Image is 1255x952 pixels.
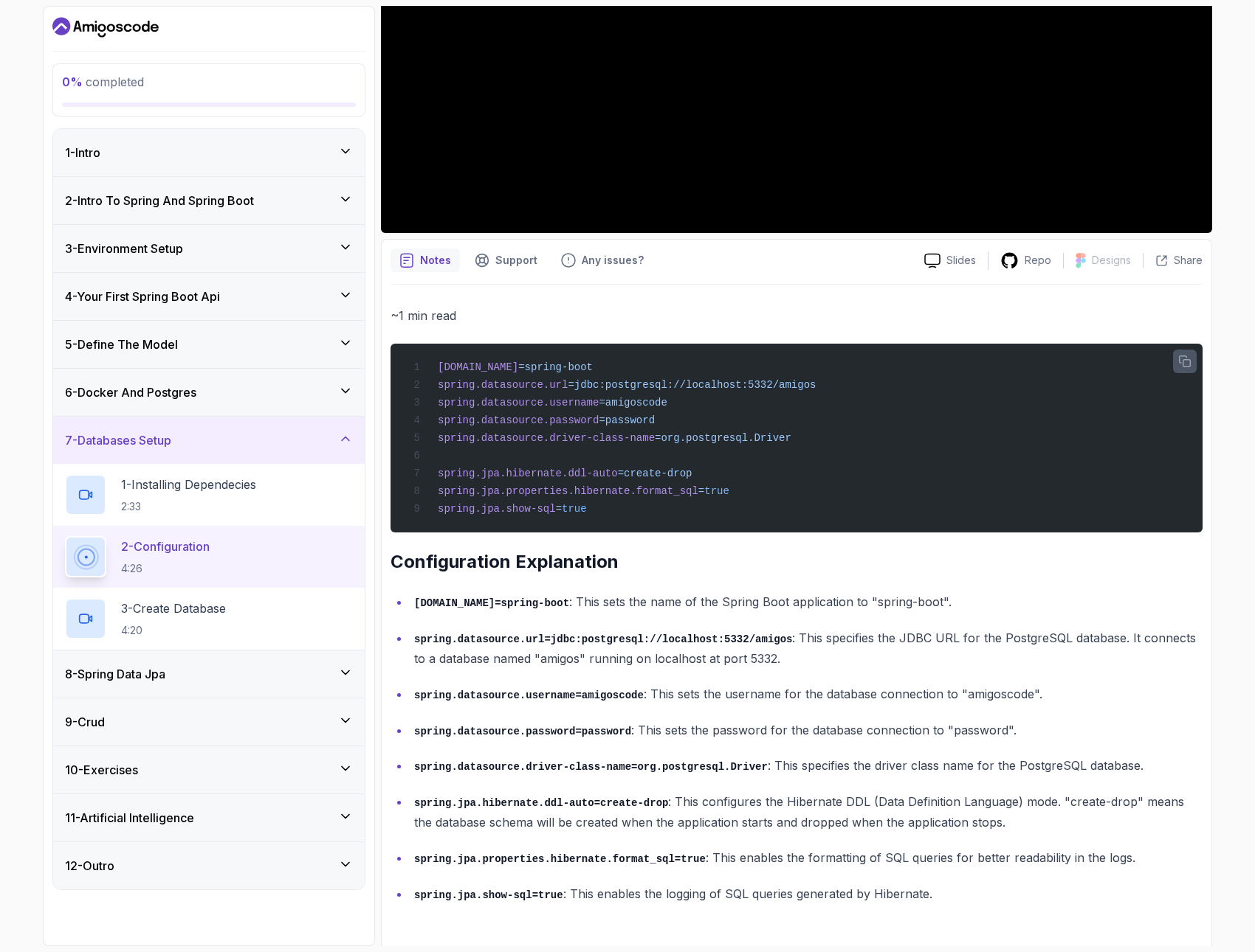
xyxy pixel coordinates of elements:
[414,684,1203,705] p: : This sets the username for the database connection to "amigoscode".
[438,503,556,515] span: spring.jpa.show-sql
[698,485,704,497] span: =
[121,623,226,638] p: 4:20
[988,251,1063,270] a: Repo
[391,249,460,272] button: notes button
[62,74,144,89] span: completed
[414,591,1203,613] p: : This sets the name of the Spring Boot application to "spring-boot".
[121,561,210,576] p: 4:26
[582,253,644,268] p: Any issues?
[1143,253,1203,268] button: Share
[414,791,1203,833] p: : This configures the Hibernate DDL (Data Definition Language) mode. "create-drop" means the data...
[438,432,655,444] span: spring.datasource.driver-class-name
[568,379,816,391] span: =jdbc:postgresql://localhost:5332/amigos
[1025,253,1051,268] p: Repo
[53,417,365,464] button: 7-Databases Setup
[438,379,568,391] span: spring.datasource.url
[53,650,365,698] button: 8-Spring Data Jpa
[704,485,729,497] span: true
[438,397,599,409] span: spring.datasource.username
[912,253,988,268] a: Slides
[53,794,365,841] button: 11-Artificial Intelligence
[414,889,563,901] code: spring.jpa.show-sql=true
[438,485,698,497] span: spring.jpa.properties.hibernate.format_sql
[414,847,1203,869] p: : This enables the formatting of SQL queries for better readability in the logs.
[599,397,667,409] span: =amigoscode
[495,253,537,268] p: Support
[1092,253,1131,268] p: Designs
[391,305,1203,326] p: ~1 min read
[562,503,587,515] span: true
[655,432,791,444] span: =org.postgresql.Driver
[62,74,83,89] span: 0 %
[65,383,196,401] h3: 6 - Docker And Postgres
[121,476,256,493] p: 1 - Installing Dependecies
[65,431,171,449] h3: 7 - Databases Setup
[65,713,105,731] h3: 9 - Crud
[414,755,1203,776] p: : This specifies the driver class name for the PostgreSQL database.
[414,883,1203,905] p: : This enables the logging of SQL queries generated by Hibernate.
[65,288,220,305] h3: 4 - Your First Spring Boot Api
[121,538,210,555] p: 2 - Configuration
[53,746,365,793] button: 10-Exercises
[53,842,365,889] button: 12-Outro
[53,129,365,176] button: 1-Intro
[438,361,518,373] span: [DOMAIN_NAME]
[438,414,599,426] span: spring.datasource.password
[414,761,768,773] code: spring.datasource.driver-class-name=org.postgresql.Driver
[556,503,562,515] span: =
[121,499,256,514] p: 2:33
[65,598,353,639] button: 3-Create Database4:20
[414,720,1203,741] p: : This sets the password for the database connection to "password".
[53,273,365,320] button: 4-Your First Spring Boot Api
[65,809,194,827] h3: 11 - Artificial Intelligence
[65,144,100,161] h3: 1 - Intro
[599,414,655,426] span: =password
[414,726,631,737] code: spring.datasource.password=password
[391,550,1203,574] h2: Configuration Explanation
[946,253,976,268] p: Slides
[65,536,353,577] button: 2-Configuration4:26
[53,369,365,416] button: 6-Docker And Postgres
[121,600,226,617] p: 3 - Create Database
[414,689,644,701] code: spring.datasource.username=amigoscode
[414,853,706,865] code: spring.jpa.properties.hibernate.format_sql=true
[1174,253,1203,268] p: Share
[53,177,365,224] button: 2-Intro To Spring And Spring Boot
[438,468,618,479] span: spring.jpa.hibernate.ddl-auto
[414,628,1203,670] p: : This specifies the JDBC URL for the PostgreSQL database. It connects to a database named "amigo...
[65,336,178,353] h3: 5 - Define The Model
[420,253,451,268] p: Notes
[53,321,365,368] button: 5-Define The Model
[65,665,165,683] h3: 8 - Spring Data Jpa
[53,225,365,272] button: 3-Environment Setup
[65,761,138,779] h3: 10 - Exercises
[53,698,365,746] button: 9-Crud
[414,797,668,809] code: spring.jpa.hibernate.ddl-auto=create-drop
[414,633,792,645] code: spring.datasource.url=jdbc:postgresql://localhost:5332/amigos
[414,597,569,609] code: [DOMAIN_NAME]=spring-boot
[466,249,546,272] button: Support button
[65,474,353,515] button: 1-Installing Dependecies2:33
[65,240,183,257] h3: 3 - Environment Setup
[65,857,114,875] h3: 12 - Outro
[552,249,653,272] button: Feedback button
[618,468,692,479] span: =create-drop
[518,361,593,373] span: =spring-boot
[65,192,254,209] h3: 2 - Intro To Spring And Spring Boot
[52,15,159,39] a: Dashboard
